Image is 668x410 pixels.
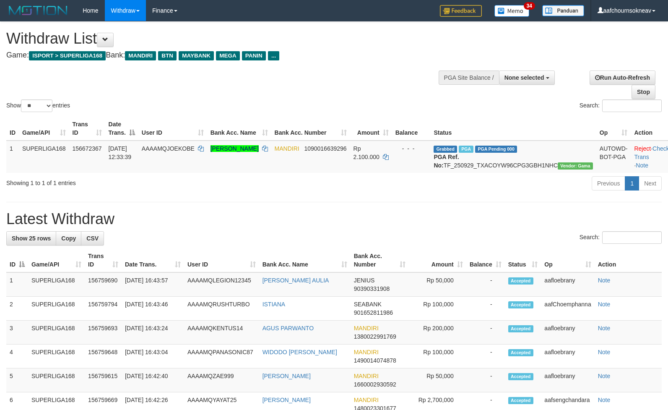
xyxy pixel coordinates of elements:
[508,373,533,380] span: Accepted
[494,5,530,17] img: Button%20Memo.svg
[105,117,138,141] th: Date Trans.: activate to sort column descending
[580,99,662,112] label: Search:
[207,117,271,141] th: Bank Acc. Name: activate to sort column ascending
[354,381,396,388] span: Copy 1660002930592 to clipboard
[354,333,396,340] span: Copy 1380022991769 to clipboard
[632,85,655,99] a: Stop
[409,368,466,392] td: Rp 50,000
[354,325,379,332] span: MANDIRI
[466,368,505,392] td: -
[598,373,611,379] a: Note
[634,145,651,152] a: Reject
[505,248,541,272] th: Status: activate to sort column ascending
[434,154,459,169] b: PGA Ref. No:
[466,272,505,297] td: -
[541,321,594,345] td: aafloebrany
[142,145,195,152] span: AAAAMQJOEKOBE
[6,175,272,187] div: Showing 1 to 1 of 1 entries
[61,235,76,242] span: Copy
[6,30,437,47] h1: Withdraw List
[85,321,122,345] td: 156759693
[184,345,259,368] td: AAAAMQPANASONIC87
[19,141,69,173] td: SUPERLIGA168
[602,231,662,244] input: Search:
[351,248,409,272] th: Bank Acc. Number: activate to sort column ascending
[592,176,625,191] a: Previous
[263,301,285,308] a: ISTIANA
[158,51,177,60] span: BTN
[541,272,594,297] td: aafloebrany
[354,309,393,316] span: Copy 901652811986 to clipboard
[122,368,184,392] td: [DATE] 16:42:40
[598,325,611,332] a: Note
[466,345,505,368] td: -
[28,297,85,321] td: SUPERLIGA168
[6,321,28,345] td: 3
[354,301,382,308] span: SEABANK
[81,231,104,245] a: CSV
[109,145,132,160] span: [DATE] 12:33:39
[541,368,594,392] td: aafloebrany
[636,162,648,169] a: Note
[6,117,19,141] th: ID
[138,117,207,141] th: User ID: activate to sort column ascending
[580,231,662,244] label: Search:
[499,71,555,85] button: None selected
[268,51,279,60] span: ...
[598,397,611,403] a: Note
[409,272,466,297] td: Rp 50,000
[211,145,259,152] a: [PERSON_NAME]
[598,301,611,308] a: Note
[466,248,505,272] th: Balance: activate to sort column ascending
[19,117,69,141] th: Game/API: activate to sort column ascending
[409,345,466,368] td: Rp 100,000
[354,285,390,292] span: Copy 90390331908 to clipboard
[409,297,466,321] td: Rp 100,000
[122,321,184,345] td: [DATE] 16:43:24
[430,141,596,173] td: TF_250929_TXACOYW96CPG3GBH1NHC
[263,373,311,379] a: [PERSON_NAME]
[275,145,299,152] span: MANDIRI
[125,51,156,60] span: MANDIRI
[122,248,184,272] th: Date Trans.: activate to sort column ascending
[29,51,106,60] span: ISPORT > SUPERLIGA168
[354,397,379,403] span: MANDIRI
[475,146,517,153] span: PGA Pending
[28,368,85,392] td: SUPERLIGA168
[69,117,105,141] th: Trans ID: activate to sort column ascending
[595,248,662,272] th: Action
[504,74,544,81] span: None selected
[508,397,533,404] span: Accepted
[28,248,85,272] th: Game/API: activate to sort column ascending
[12,235,51,242] span: Show 25 rows
[85,248,122,272] th: Trans ID: activate to sort column ascending
[85,345,122,368] td: 156759648
[85,272,122,297] td: 156759690
[639,176,662,191] a: Next
[590,71,655,85] a: Run Auto-Refresh
[28,345,85,368] td: SUPERLIGA168
[263,397,311,403] a: [PERSON_NAME]
[508,349,533,356] span: Accepted
[6,141,19,173] td: 1
[122,345,184,368] td: [DATE] 16:43:04
[263,325,314,332] a: AGUS PARWANTO
[242,51,266,60] span: PANIN
[558,162,593,170] span: Vendor URL: https://trx31.1velocity.biz
[434,146,457,153] span: Grabbed
[596,141,631,173] td: AUTOWD-BOT-PGA
[466,321,505,345] td: -
[354,373,379,379] span: MANDIRI
[28,272,85,297] td: SUPERLIGA168
[304,145,346,152] span: Copy 1090016639296 to clipboard
[440,5,482,17] img: Feedback.jpg
[6,99,70,112] label: Show entries
[263,277,329,284] a: [PERSON_NAME] AULIA
[598,277,611,284] a: Note
[21,99,52,112] select: Showentries
[6,231,56,245] a: Show 25 rows
[179,51,214,60] span: MAYBANK
[184,272,259,297] td: AAAAMQLEGION12345
[184,297,259,321] td: AAAAMQRUSHTURBO
[409,321,466,345] td: Rp 200,000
